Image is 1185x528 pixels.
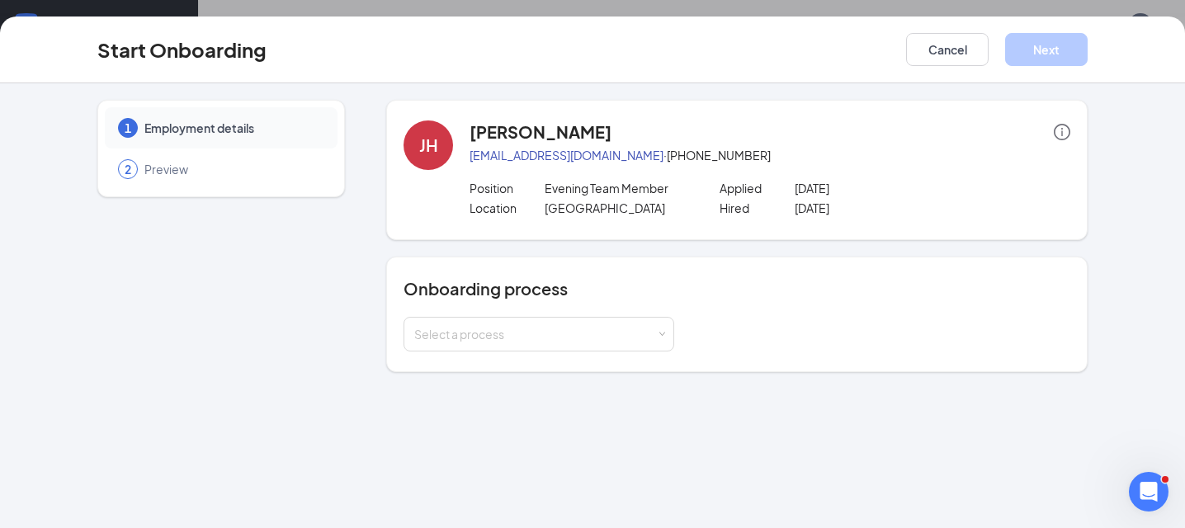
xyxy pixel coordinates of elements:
[795,180,945,196] p: [DATE]
[906,33,989,66] button: Cancel
[144,120,321,136] span: Employment details
[125,120,131,136] span: 1
[97,35,267,64] h3: Start Onboarding
[414,326,656,342] div: Select a process
[720,180,795,196] p: Applied
[470,180,545,196] p: Position
[1129,472,1168,511] iframe: Intercom live chat
[470,147,1070,163] p: · [PHONE_NUMBER]
[545,200,695,216] p: [GEOGRAPHIC_DATA]
[470,200,545,216] p: Location
[404,277,1070,300] h4: Onboarding process
[545,180,695,196] p: Evening Team Member
[1005,33,1088,66] button: Next
[470,120,611,144] h4: [PERSON_NAME]
[419,134,438,157] div: JH
[470,148,663,163] a: [EMAIL_ADDRESS][DOMAIN_NAME]
[144,161,321,177] span: Preview
[1054,124,1070,140] span: info-circle
[125,161,131,177] span: 2
[795,200,945,216] p: [DATE]
[720,200,795,216] p: Hired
